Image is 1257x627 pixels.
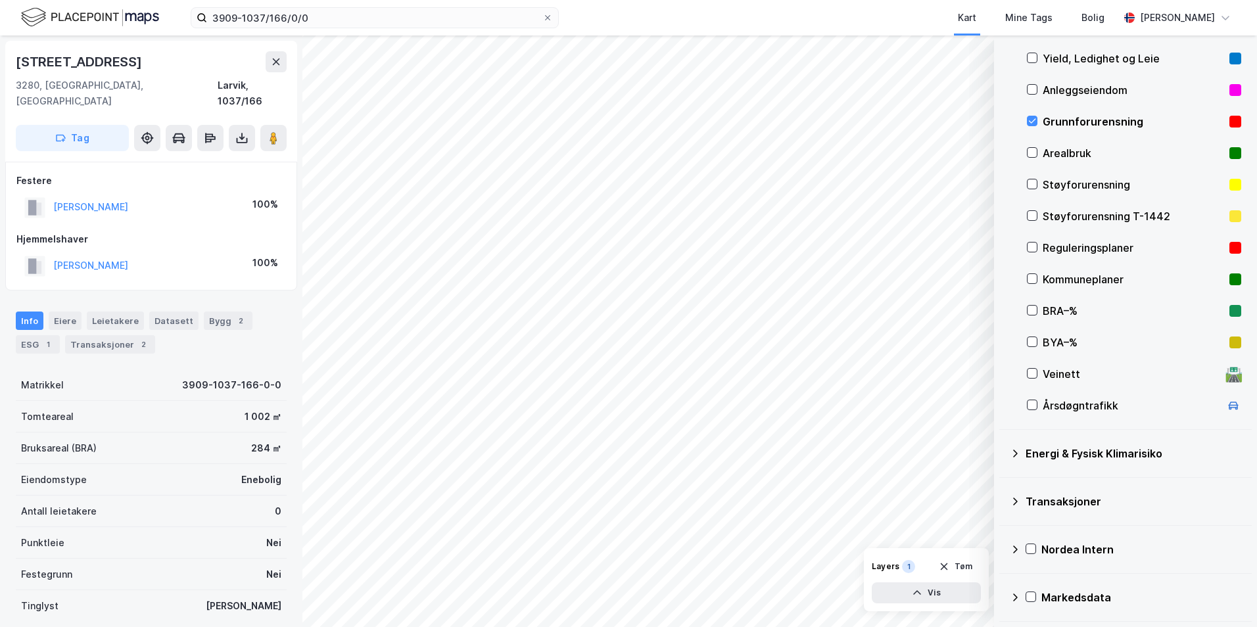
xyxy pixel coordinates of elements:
[1081,10,1104,26] div: Bolig
[16,312,43,330] div: Info
[149,312,199,330] div: Datasett
[1043,51,1224,66] div: Yield, Ledighet og Leie
[1041,542,1241,557] div: Nordea Intern
[21,409,74,425] div: Tomteareal
[1005,10,1053,26] div: Mine Tags
[1140,10,1215,26] div: [PERSON_NAME]
[902,560,915,573] div: 1
[252,197,278,212] div: 100%
[930,556,981,577] button: Tøm
[87,312,144,330] div: Leietakere
[16,173,286,189] div: Festere
[1043,82,1224,98] div: Anleggseiendom
[1043,240,1224,256] div: Reguleringsplaner
[252,255,278,271] div: 100%
[16,125,129,151] button: Tag
[1043,271,1224,287] div: Kommuneplaner
[65,335,155,354] div: Transaksjoner
[1191,564,1257,627] iframe: Chat Widget
[234,314,247,327] div: 2
[16,335,60,354] div: ESG
[16,231,286,247] div: Hjemmelshaver
[21,377,64,393] div: Matrikkel
[872,561,899,572] div: Layers
[1043,177,1224,193] div: Støyforurensning
[1043,303,1224,319] div: BRA–%
[1043,366,1220,382] div: Veinett
[266,535,281,551] div: Nei
[251,440,281,456] div: 284 ㎡
[137,338,150,351] div: 2
[1026,446,1241,461] div: Energi & Fysisk Klimarisiko
[206,598,281,614] div: [PERSON_NAME]
[245,409,281,425] div: 1 002 ㎡
[41,338,55,351] div: 1
[21,503,97,519] div: Antall leietakere
[1041,590,1241,605] div: Markedsdata
[21,472,87,488] div: Eiendomstype
[1225,365,1243,383] div: 🛣️
[16,78,218,109] div: 3280, [GEOGRAPHIC_DATA], [GEOGRAPHIC_DATA]
[266,567,281,582] div: Nei
[21,6,159,29] img: logo.f888ab2527a4732fd821a326f86c7f29.svg
[1043,398,1220,413] div: Årsdøgntrafikk
[275,503,281,519] div: 0
[21,440,97,456] div: Bruksareal (BRA)
[1043,145,1224,161] div: Arealbruk
[49,312,82,330] div: Eiere
[204,312,252,330] div: Bygg
[21,598,59,614] div: Tinglyst
[207,8,542,28] input: Søk på adresse, matrikkel, gårdeiere, leietakere eller personer
[872,582,981,603] button: Vis
[16,51,145,72] div: [STREET_ADDRESS]
[21,535,64,551] div: Punktleie
[241,472,281,488] div: Enebolig
[182,377,281,393] div: 3909-1037-166-0-0
[1043,335,1224,350] div: BYA–%
[1026,494,1241,509] div: Transaksjoner
[21,567,72,582] div: Festegrunn
[218,78,287,109] div: Larvik, 1037/166
[1043,114,1224,129] div: Grunnforurensning
[958,10,976,26] div: Kart
[1043,208,1224,224] div: Støyforurensning T-1442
